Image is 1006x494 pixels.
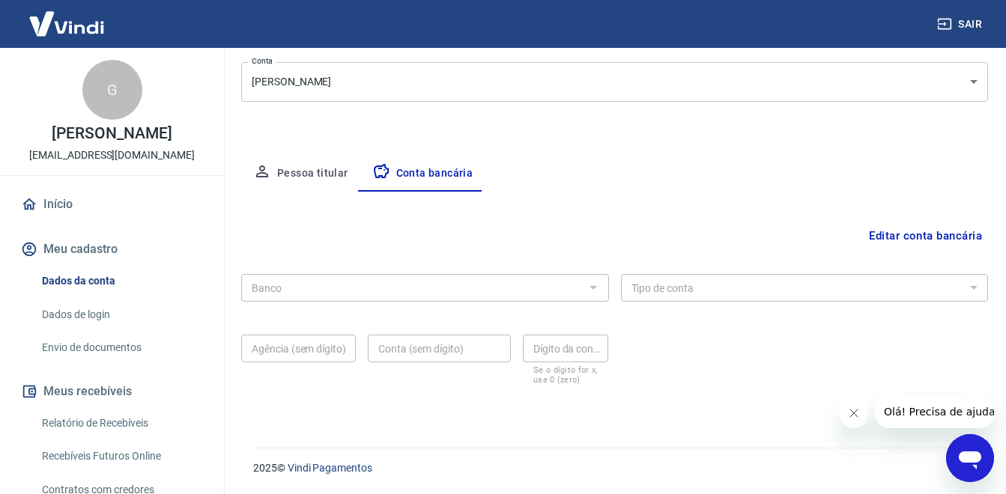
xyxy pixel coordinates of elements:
p: Se o dígito for x, use 0 (zero) [533,365,599,385]
label: Conta [252,55,273,67]
button: Editar conta bancária [863,222,988,250]
a: Vindi Pagamentos [288,462,372,474]
a: Relatório de Recebíveis [36,408,206,439]
iframe: Botão para abrir a janela de mensagens [946,434,994,482]
p: [PERSON_NAME] [52,126,172,141]
p: [EMAIL_ADDRESS][DOMAIN_NAME] [29,147,195,163]
span: Olá! Precisa de ajuda? [9,10,126,22]
p: 2025 © [253,460,970,476]
img: Vindi [18,1,115,46]
a: Envio de documentos [36,332,206,363]
button: Meu cadastro [18,233,206,266]
iframe: Mensagem da empresa [875,395,994,428]
button: Meus recebíveis [18,375,206,408]
a: Recebíveis Futuros Online [36,441,206,472]
iframe: Fechar mensagem [839,398,869,428]
a: Início [18,188,206,221]
button: Pessoa titular [241,156,360,192]
a: Dados da conta [36,266,206,296]
div: G [82,60,142,120]
div: [PERSON_NAME] [241,62,988,102]
a: Dados de login [36,299,206,330]
button: Sair [934,10,988,38]
button: Conta bancária [360,156,485,192]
